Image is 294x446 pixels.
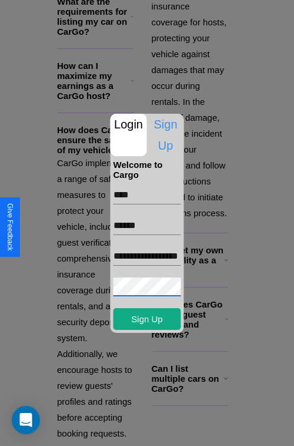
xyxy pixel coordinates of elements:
h4: Welcome to Cargo [113,160,181,180]
div: Open Intercom Messenger [12,406,40,434]
div: Give Feedback [6,203,14,251]
p: Sign Up [148,114,184,156]
button: Sign Up [113,308,181,330]
p: Login [111,114,147,135]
